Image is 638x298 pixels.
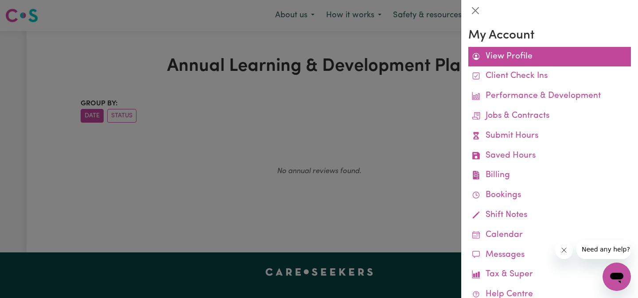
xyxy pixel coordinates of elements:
a: Bookings [468,186,631,205]
a: Performance & Development [468,86,631,106]
iframe: Button to launch messaging window [603,263,631,291]
a: View Profile [468,47,631,67]
a: Submit Hours [468,126,631,146]
a: Saved Hours [468,146,631,166]
a: Calendar [468,225,631,245]
a: Messages [468,245,631,265]
a: Billing [468,166,631,186]
iframe: Close message [555,241,573,259]
iframe: Message from company [576,240,631,259]
button: Close [468,4,482,18]
a: Jobs & Contracts [468,106,631,126]
a: Tax & Super [468,265,631,285]
h3: My Account [468,28,631,43]
a: Client Check Ins [468,66,631,86]
a: Shift Notes [468,205,631,225]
